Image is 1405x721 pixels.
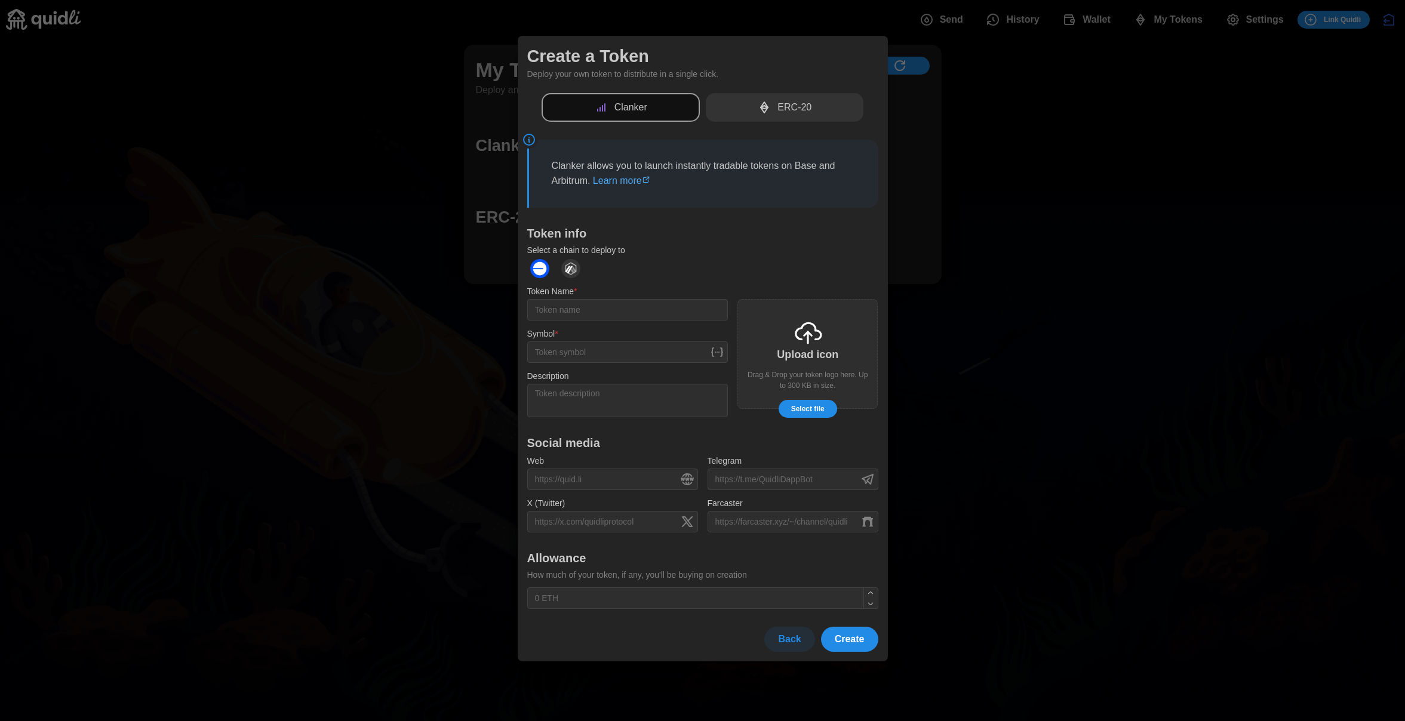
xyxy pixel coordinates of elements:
p: ERC-20 [777,100,811,115]
p: Deploy your own token to distribute in a single click. [527,68,878,81]
label: Symbol [527,328,558,341]
button: Select file [779,400,837,418]
span: Back [778,627,801,651]
p: Select a chain to deploy to [527,244,878,256]
button: Create [821,627,878,652]
input: https://x.com/quidliprotocol [527,511,698,532]
h1: Create a Token [527,45,878,67]
h1: Allowance [527,550,878,566]
button: Back [764,627,814,652]
input: Token symbol [527,341,728,363]
label: Farcaster [708,497,743,510]
p: How much of your token, if any, you'll be buying on creation [527,569,878,582]
h1: Social media [527,435,878,451]
p: Clanker allows you to launch instantly tradable tokens on Base and Arbitrum. [552,159,856,189]
input: 0 ETH [527,587,878,609]
button: Arbitrum [558,256,583,281]
a: Learn more [593,175,650,186]
input: https://farcaster.xyz/~/channel/quidli [708,511,878,532]
input: Token name [527,299,728,321]
label: Token Name [527,285,577,298]
label: X (Twitter) [527,497,565,510]
span: Create [835,627,865,651]
p: Clanker [614,100,647,115]
input: https://t.me/QuidliDappBot [708,469,878,490]
button: Base [527,256,552,281]
label: Telegram [708,455,742,468]
img: Arbitrum [561,259,580,278]
img: Base [530,259,549,278]
span: Select file [791,400,825,417]
input: https://quid.li [527,469,698,490]
h1: Token info [527,226,878,241]
label: Description [527,370,569,383]
label: Web [527,455,545,468]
